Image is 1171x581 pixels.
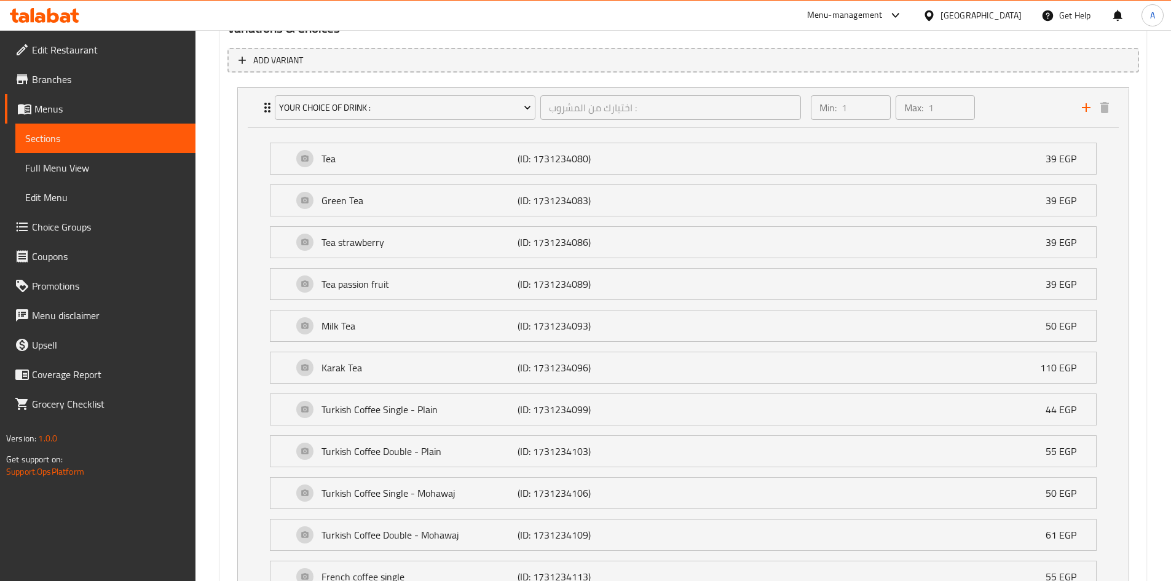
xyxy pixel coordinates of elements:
[238,88,1129,127] div: Expand
[1046,486,1086,500] p: 50 EGP
[253,53,303,68] span: Add variant
[321,277,518,291] p: Tea passion fruit
[1046,151,1086,166] p: 39 EGP
[275,95,535,120] button: Your Choice Of Drink :
[904,100,923,115] p: Max:
[32,279,186,293] span: Promotions
[270,143,1096,174] div: Expand
[5,242,195,271] a: Coupons
[6,464,84,480] a: Support.OpsPlatform
[1040,360,1086,375] p: 110 EGP
[518,235,649,250] p: (ID: 1731234086)
[1046,402,1086,417] p: 44 EGP
[270,520,1096,550] div: Expand
[518,402,649,417] p: (ID: 1731234099)
[270,394,1096,425] div: Expand
[25,131,186,146] span: Sections
[518,318,649,333] p: (ID: 1731234093)
[321,235,518,250] p: Tea strawberry
[270,478,1096,508] div: Expand
[15,124,195,153] a: Sections
[270,352,1096,383] div: Expand
[227,48,1139,73] button: Add variant
[270,310,1096,341] div: Expand
[5,360,195,389] a: Coverage Report
[6,430,36,446] span: Version:
[518,444,649,459] p: (ID: 1731234103)
[5,330,195,360] a: Upsell
[1046,318,1086,333] p: 50 EGP
[32,249,186,264] span: Coupons
[518,360,649,375] p: (ID: 1731234096)
[6,451,63,467] span: Get support on:
[321,318,518,333] p: Milk Tea
[15,183,195,212] a: Edit Menu
[32,338,186,352] span: Upsell
[32,308,186,323] span: Menu disclaimer
[940,9,1022,22] div: [GEOGRAPHIC_DATA]
[5,65,195,94] a: Branches
[270,436,1096,467] div: Expand
[15,153,195,183] a: Full Menu View
[321,528,518,542] p: Turkish Coffee Double - Mohawaj
[5,212,195,242] a: Choice Groups
[1046,235,1086,250] p: 39 EGP
[321,486,518,500] p: Turkish Coffee Single - Mohawaj
[32,367,186,382] span: Coverage Report
[25,190,186,205] span: Edit Menu
[1150,9,1155,22] span: A
[5,301,195,330] a: Menu disclaimer
[5,271,195,301] a: Promotions
[518,277,649,291] p: (ID: 1731234089)
[1046,528,1086,542] p: 61 EGP
[518,151,649,166] p: (ID: 1731234080)
[279,100,531,116] span: Your Choice Of Drink :
[270,185,1096,216] div: Expand
[321,360,518,375] p: Karak Tea
[32,72,186,87] span: Branches
[1095,98,1114,117] button: delete
[5,389,195,419] a: Grocery Checklist
[270,269,1096,299] div: Expand
[518,193,649,208] p: (ID: 1731234083)
[38,430,57,446] span: 1.0.0
[518,528,649,542] p: (ID: 1731234109)
[321,193,518,208] p: Green Tea
[321,151,518,166] p: Tea
[518,486,649,500] p: (ID: 1731234106)
[32,42,186,57] span: Edit Restaurant
[25,160,186,175] span: Full Menu View
[321,444,518,459] p: Turkish Coffee Double - Plain
[807,8,883,23] div: Menu-management
[1077,98,1095,117] button: add
[270,227,1096,258] div: Expand
[34,101,186,116] span: Menus
[32,397,186,411] span: Grocery Checklist
[227,19,1139,38] h2: Variations & Choices
[1046,277,1086,291] p: 39 EGP
[5,94,195,124] a: Menus
[321,402,518,417] p: Turkish Coffee Single - Plain
[1046,444,1086,459] p: 55 EGP
[5,35,195,65] a: Edit Restaurant
[32,219,186,234] span: Choice Groups
[819,100,837,115] p: Min:
[1046,193,1086,208] p: 39 EGP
